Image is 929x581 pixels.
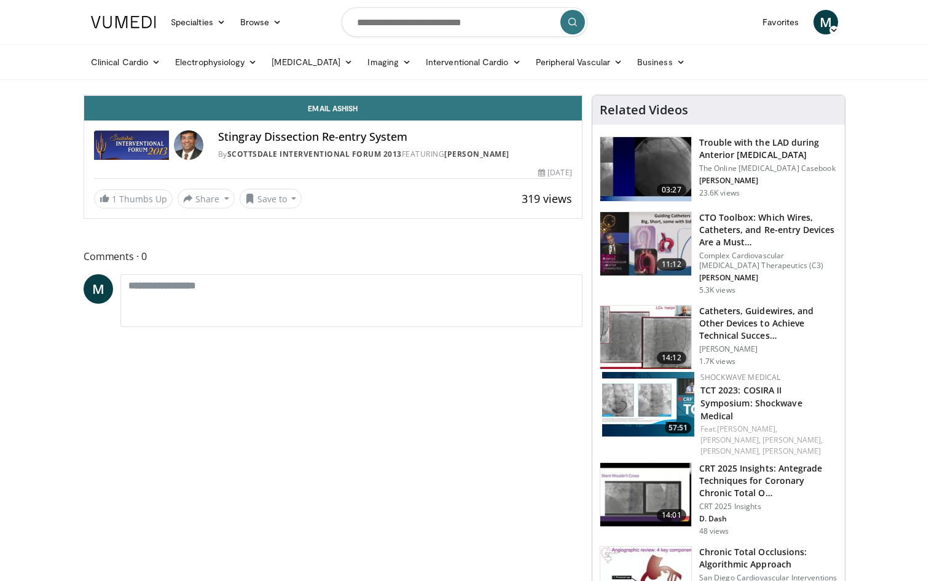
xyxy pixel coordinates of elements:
img: 56b29ba8-67ed-45d0-a0e7-5c82857bd955.150x105_q85_crop-smart_upscale.jpg [600,306,691,370]
p: 5.3K views [699,285,735,295]
p: 1.7K views [699,357,735,366]
img: 69ae726e-f27f-4496-b005-e28b95c37244.150x105_q85_crop-smart_upscale.jpg [600,212,691,276]
a: TCT 2023: COSIRA II Symposium: Shockwave Medical [700,384,802,422]
h3: CRT 2025 Insights: Antegrade Techniques for Coronary Chronic Total O… [699,462,837,499]
button: Save to [240,189,302,208]
img: b49a8d31-b5af-457a-b77f-976a26d28f3f.150x105_q85_crop-smart_upscale.jpg [600,463,691,527]
video-js: Video Player [84,95,582,96]
span: 11:12 [657,258,686,271]
img: 27497bde-baa4-4c63-81b2-ea051b92833e.150x105_q85_crop-smart_upscale.jpg [602,372,694,437]
a: Interventional Cardio [418,50,528,74]
p: 48 views [699,526,729,536]
a: Scottsdale Interventional Forum 2013 [227,149,402,159]
a: Shockwave Medical [700,372,781,382]
input: Search topics, interventions [342,7,587,37]
h3: Trouble with the LAD during Anterior [MEDICAL_DATA] [699,136,837,161]
a: Browse [233,10,289,34]
a: M [84,274,113,304]
span: 03:27 [657,184,686,196]
h4: Stingray Dissection Re-entry System [218,130,572,144]
img: Scottsdale Interventional Forum 2013 [94,130,169,160]
a: M [813,10,838,34]
h3: Chronic Total Occlusions: Algorithmic Approach [699,546,837,571]
img: ABqa63mjaT9QMpl35hMDoxOmtxO3TYNt_2.150x105_q85_crop-smart_upscale.jpg [600,137,691,201]
p: [PERSON_NAME] [699,344,837,354]
p: D. Dash [699,514,837,524]
a: Imaging [360,50,418,74]
p: 23.6K views [699,188,740,198]
div: By FEATURING [218,149,572,160]
a: Electrophysiology [168,50,264,74]
a: [PERSON_NAME], [700,435,761,445]
a: 11:12 CTO Toolbox: Which Wires, Catheters, and Re-entry Devices Are a Must… Complex Cardiovascula... [600,211,837,295]
a: Clinical Cardio [84,50,168,74]
a: [PERSON_NAME] [762,446,821,456]
div: Feat. [700,424,835,457]
a: Business [630,50,692,74]
p: The Online [MEDICAL_DATA] Casebook [699,164,837,173]
span: 57:51 [665,422,691,433]
a: [MEDICAL_DATA] [264,50,360,74]
h4: Related Videos [600,103,688,117]
a: 03:27 Trouble with the LAD during Anterior [MEDICAL_DATA] The Online [MEDICAL_DATA] Casebook [PER... [600,136,837,202]
p: [PERSON_NAME] [699,176,837,186]
img: VuMedi Logo [91,16,156,28]
a: Favorites [755,10,806,34]
div: [DATE] [538,167,571,178]
span: 1 [112,193,117,205]
a: 14:12 Catheters, Guidewires, and Other Devices to Achieve Technical Succes… [PERSON_NAME] 1.7K views [600,305,837,370]
p: [PERSON_NAME] [699,273,837,283]
span: 14:12 [657,352,686,364]
span: 14:01 [657,509,686,521]
a: 14:01 CRT 2025 Insights: Antegrade Techniques for Coronary Chronic Total O… CRT 2025 Insights D. ... [600,462,837,536]
a: 1 Thumbs Up [94,189,173,208]
a: [PERSON_NAME] [444,149,509,159]
button: Share [178,189,235,208]
img: Avatar [174,130,203,160]
p: Complex Cardiovascular [MEDICAL_DATA] Therapeutics (C3) [699,251,837,271]
p: CRT 2025 Insights [699,502,837,512]
h3: Catheters, Guidewires, and Other Devices to Achieve Technical Succes… [699,305,837,342]
a: 57:51 [602,372,694,437]
a: Email Ashish [84,96,582,121]
span: Comments 0 [84,248,582,264]
a: Specialties [163,10,233,34]
a: [PERSON_NAME], [762,435,823,445]
h3: CTO Toolbox: Which Wires, Catheters, and Re-entry Devices Are a Must… [699,211,837,248]
a: Peripheral Vascular [528,50,630,74]
a: [PERSON_NAME], [717,424,777,434]
span: 319 views [522,191,572,206]
a: [PERSON_NAME], [700,446,761,456]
